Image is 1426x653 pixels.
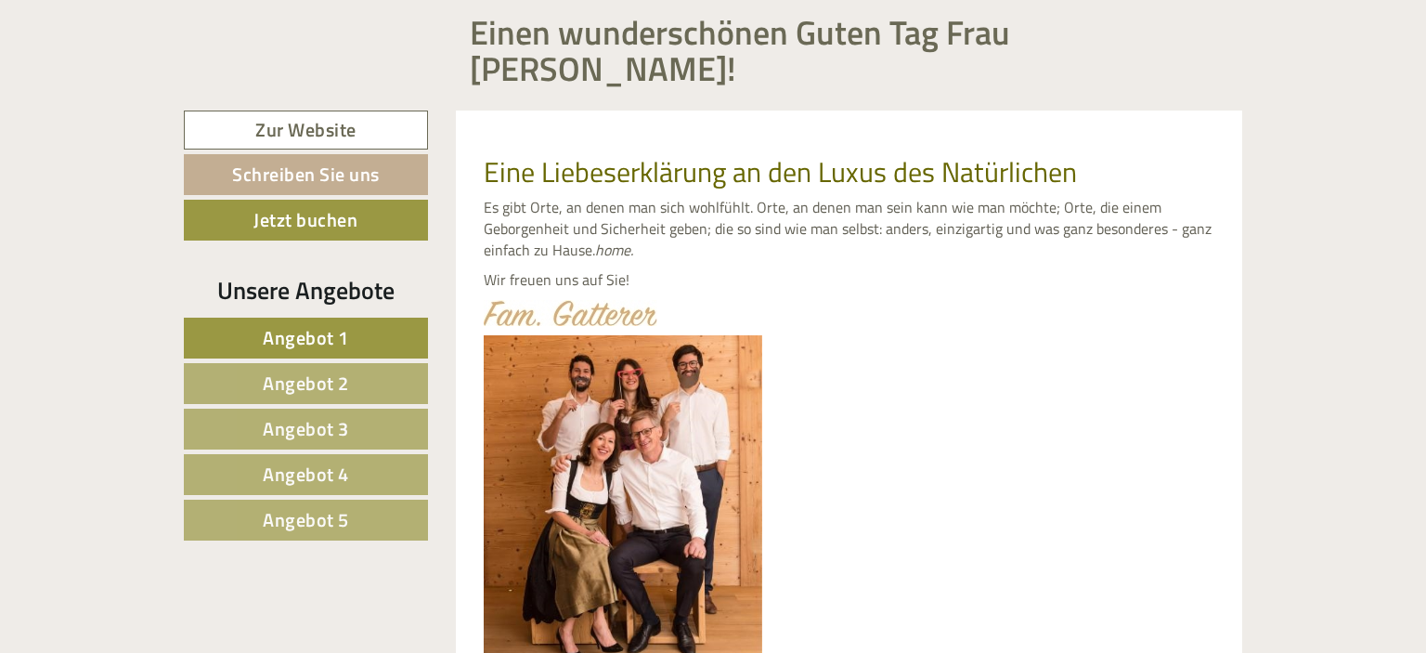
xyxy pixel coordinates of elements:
[470,14,1229,87] h1: Einen wunderschönen Guten Tag Frau [PERSON_NAME]!
[263,369,349,398] span: Angebot 2
[184,273,428,307] div: Unsere Angebote
[595,239,633,261] em: home.
[263,505,349,534] span: Angebot 5
[484,269,1215,291] p: Wir freuen uns auf Sie!
[184,154,428,195] a: Schreiben Sie uns
[184,111,428,150] a: Zur Website
[484,300,657,326] img: image
[263,460,349,489] span: Angebot 4
[263,414,349,443] span: Angebot 3
[484,150,1077,193] span: Eine Liebeserklärung an den Luxus des Natürlichen
[184,200,428,241] a: Jetzt buchen
[484,197,1215,261] p: Es gibt Orte, an denen man sich wohlfühlt. Orte, an denen man sein kann wie man möchte; Orte, die...
[263,323,349,352] span: Angebot 1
